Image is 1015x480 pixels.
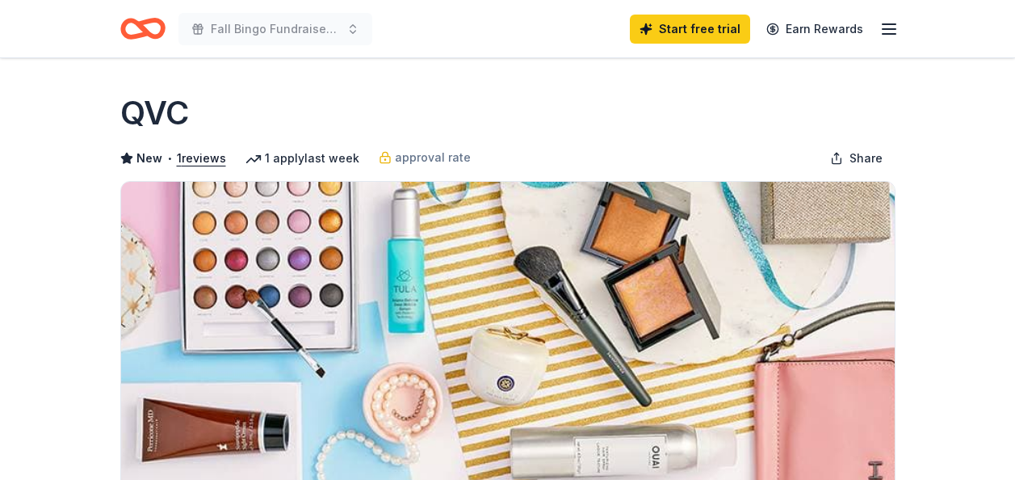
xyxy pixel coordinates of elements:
h1: QVC [120,91,189,136]
a: Start free trial [630,15,750,44]
span: New [136,149,162,168]
span: Fall Bingo Fundraiser for Shop with a Cop [211,19,340,39]
a: Earn Rewards [757,15,873,44]
span: Share [849,149,883,168]
a: approval rate [379,148,471,167]
button: Share [817,142,895,175]
button: 1reviews [177,149,226,168]
span: • [166,152,172,165]
button: Fall Bingo Fundraiser for Shop with a Cop [178,13,372,45]
a: Home [120,10,166,48]
div: 1 apply last week [245,149,359,168]
span: approval rate [395,148,471,167]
